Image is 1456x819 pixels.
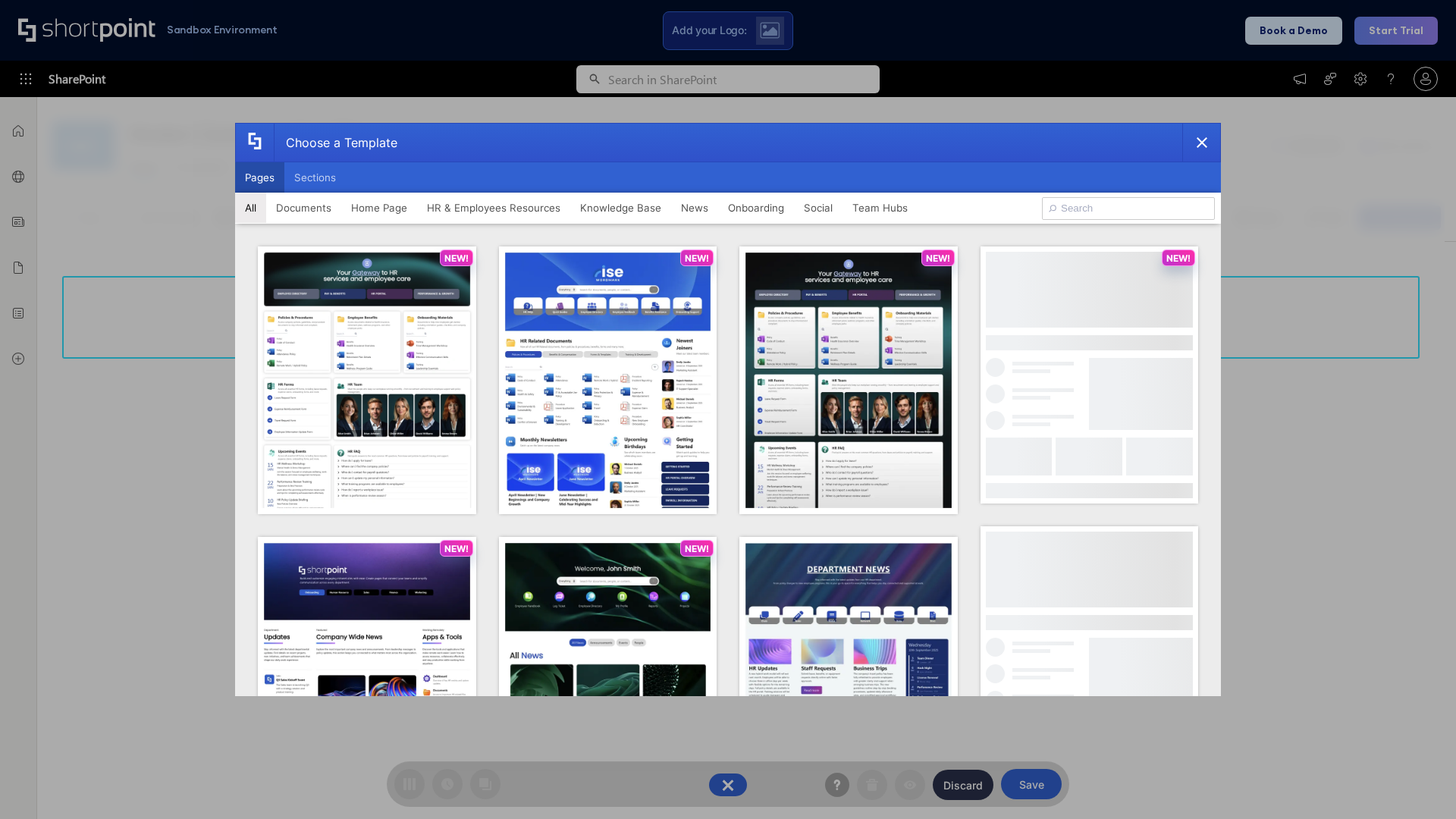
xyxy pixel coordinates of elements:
input: Search [1042,197,1215,220]
button: Social [794,193,843,223]
p: NEW! [1166,253,1191,264]
p: NEW! [444,253,469,264]
button: News [671,193,718,223]
button: Home Page [341,193,417,223]
button: Onboarding [718,193,794,223]
button: HR & Employees Resources [417,193,570,223]
button: Sections [284,162,346,193]
div: Choose a Template [274,124,397,162]
p: NEW! [685,543,709,554]
button: All [235,193,266,223]
button: Knowledge Base [570,193,671,223]
div: template selector [235,123,1221,696]
p: NEW! [926,253,950,264]
button: Documents [266,193,341,223]
iframe: Chat Widget [1380,746,1456,819]
button: Team Hubs [843,193,918,223]
p: NEW! [444,543,469,554]
button: Pages [235,162,284,193]
p: NEW! [685,253,709,264]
